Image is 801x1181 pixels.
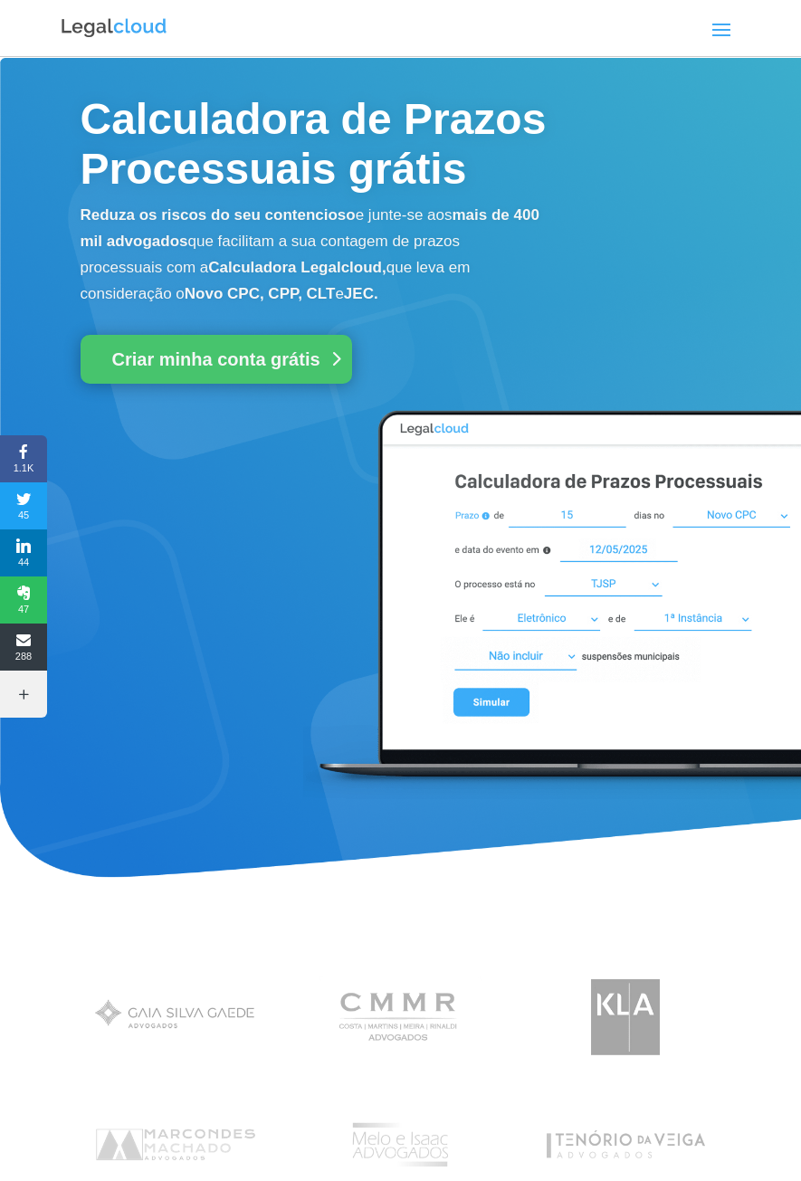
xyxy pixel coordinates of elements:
[185,285,336,302] b: Novo CPC, CPP, CLT
[344,285,378,302] b: JEC.
[208,259,386,276] b: Calculadora Legalcloud,
[85,967,266,1067] img: Gaia Silva Gaede Advogados Associados
[303,393,801,800] img: Calculadora de Prazos Processuais Legalcloud
[81,206,539,250] b: mais de 400 mil advogados
[81,95,547,193] span: Calculadora de Prazos Processuais grátis
[535,967,716,1067] img: Koury Lopes Advogados
[81,335,352,384] a: Criar minha conta grátis
[81,203,545,307] p: e junte-se aos que facilitam a sua contagem de prazos processuais com a que leva em consideração o e
[310,967,491,1067] img: Costa Martins Meira Rinaldi Advogados
[303,786,801,802] a: Calculadora de Prazos Processuais Legalcloud
[60,16,168,40] img: Logo da Legalcloud
[81,206,356,224] b: Reduza os riscos do seu contencioso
